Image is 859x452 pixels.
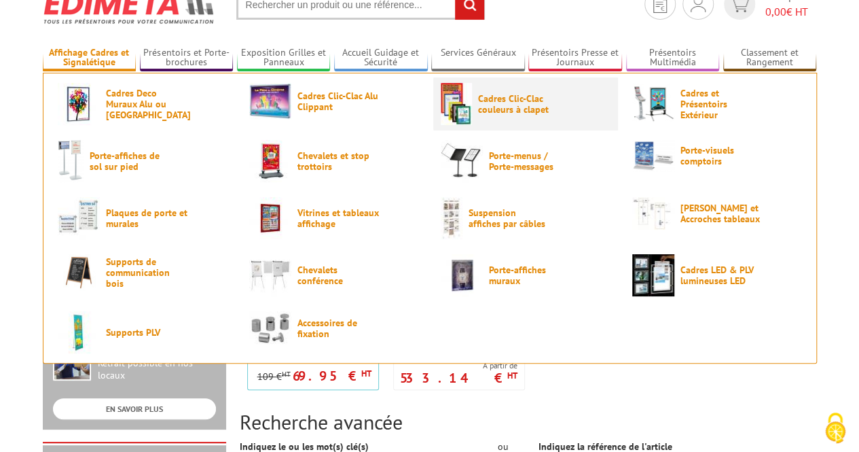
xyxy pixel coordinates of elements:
a: Classement et Rangement [723,47,817,69]
span: Accessoires de fixation [297,317,379,339]
a: Présentoirs et Porte-brochures [140,47,234,69]
button: Cookies (fenêtre modale) [811,406,859,452]
span: Supports PLV [106,327,187,338]
a: Affichage Cadres et Signalétique [43,47,136,69]
a: Accessoires de fixation [249,311,419,345]
img: Supports PLV [58,311,100,353]
span: Porte-affiches de sol sur pied [90,150,171,172]
span: Porte-visuels comptoirs [680,145,762,167]
span: A partir de [400,360,517,371]
img: Accessoires de fixation [249,311,291,345]
a: Porte-menus / Porte-messages [441,140,610,182]
img: Chevalets conférence [249,254,291,296]
img: Porte-menus / Porte-messages [441,140,483,182]
img: Cadres Clic-Clac Alu Clippant [249,83,291,119]
span: Cadres et Présentoirs Extérieur [680,88,762,120]
span: Suspension affiches par câbles [469,207,550,229]
div: Retrait possible en nos locaux [98,358,216,382]
span: Supports de communication bois [106,256,187,289]
img: Cadres LED & PLV lumineuses LED [632,254,674,296]
a: Cadres Deco Muraux Alu ou [GEOGRAPHIC_DATA] [58,83,227,125]
img: Porte-affiches muraux [441,254,483,296]
img: Suspension affiches par câbles [441,197,462,239]
a: [PERSON_NAME] et Accroches tableaux [632,197,802,230]
img: Cadres Deco Muraux Alu ou Bois [58,83,100,125]
img: Cadres Clic-Clac couleurs à clapet [441,83,472,125]
a: Accueil Guidage et Sécurité [334,47,428,69]
img: Cimaises et Accroches tableaux [632,197,674,230]
img: Vitrines et tableaux affichage [249,197,291,239]
sup: HT [507,370,517,381]
p: 109 € [257,372,291,382]
a: Plaques de porte et murales [58,197,227,239]
sup: HT [282,369,291,379]
span: Cadres Clic-Clac couleurs à clapet [478,93,560,115]
p: 69.95 € [293,372,371,380]
img: Cadres et Présentoirs Extérieur [632,83,674,125]
a: Cadres Clic-Clac couleurs à clapet [441,83,610,125]
span: [PERSON_NAME] et Accroches tableaux [680,203,762,224]
a: Porte-visuels comptoirs [632,140,802,171]
span: 0,00 [765,5,786,18]
img: Chevalets et stop trottoirs [249,140,291,182]
a: Porte-affiches de sol sur pied [58,140,227,182]
img: Porte-visuels comptoirs [632,140,674,171]
a: Suspension affiches par câbles [441,197,610,239]
a: Chevalets conférence [249,254,419,296]
span: Chevalets conférence [297,264,379,286]
span: € HT [765,4,817,20]
img: Plaques de porte et murales [58,197,100,239]
span: Vitrines et tableaux affichage [297,207,379,229]
span: Cadres Deco Muraux Alu ou [GEOGRAPHIC_DATA] [106,88,187,120]
a: EN SAVOIR PLUS [53,398,216,419]
a: Services Généraux [431,47,525,69]
span: Porte-menus / Porte-messages [489,150,570,172]
img: Supports de communication bois [58,254,100,290]
a: Supports de communication bois [58,254,227,290]
a: Exposition Grilles et Panneaux [237,47,331,69]
img: Cookies (fenêtre modale) [818,411,852,445]
a: Cadres et Présentoirs Extérieur [632,83,802,125]
a: Présentoirs Multimédia [626,47,720,69]
span: Plaques de porte et murales [106,207,187,229]
a: Supports PLV [58,311,227,353]
a: Vitrines et tableaux affichage [249,197,419,239]
h2: Recherche avancée [240,411,817,433]
a: Cadres Clic-Clac Alu Clippant [249,83,419,119]
span: Cadres LED & PLV lumineuses LED [680,264,762,286]
p: 533.14 € [400,374,517,382]
a: Cadres LED & PLV lumineuses LED [632,254,802,296]
a: Porte-affiches muraux [441,254,610,296]
span: Chevalets et stop trottoirs [297,150,379,172]
span: Porte-affiches muraux [489,264,570,286]
sup: HT [361,368,371,379]
span: Cadres Clic-Clac Alu Clippant [297,90,379,112]
a: Chevalets et stop trottoirs [249,140,419,182]
img: Porte-affiches de sol sur pied [58,140,84,182]
a: Présentoirs Presse et Journaux [528,47,622,69]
